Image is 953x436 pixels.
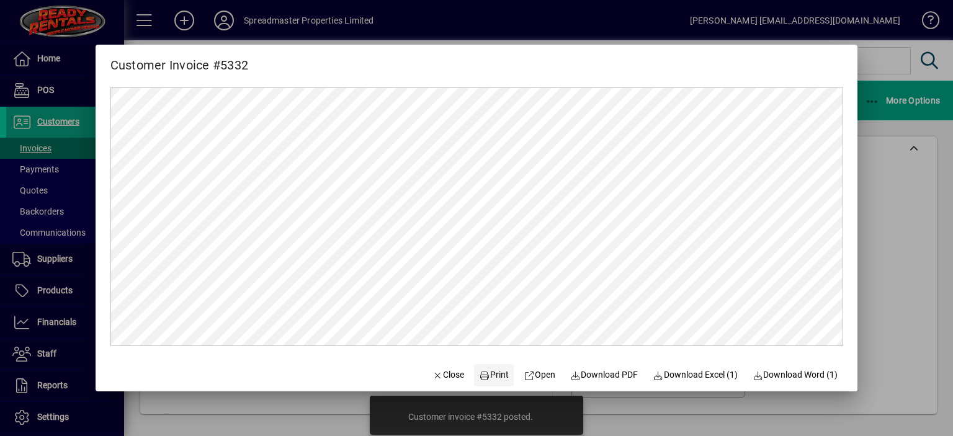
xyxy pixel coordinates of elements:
button: Download Excel (1) [648,364,743,386]
h2: Customer Invoice #5332 [96,45,264,75]
a: Open [519,364,560,386]
span: Close [432,368,465,381]
a: Download PDF [565,364,643,386]
span: Download PDF [570,368,638,381]
button: Close [427,364,470,386]
span: Open [524,368,555,381]
span: Print [480,368,509,381]
span: Download Excel (1) [653,368,738,381]
span: Download Word (1) [753,368,838,381]
button: Print [474,364,514,386]
button: Download Word (1) [748,364,843,386]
